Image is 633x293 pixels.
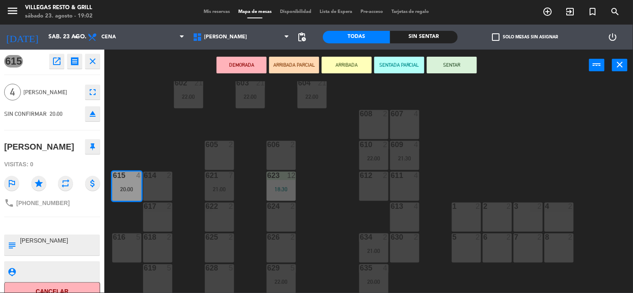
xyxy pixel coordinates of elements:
span: Disponibilidad [276,10,315,14]
div: 2 [383,233,388,241]
span: Tarjetas de regalo [387,10,434,14]
i: subject [7,240,16,250]
div: 2 [476,233,481,241]
div: 2 [383,141,388,148]
div: 2 [167,233,172,241]
div: 623 [267,172,268,179]
span: [PERSON_NAME] [204,34,247,40]
button: eject [85,106,100,121]
div: 2 [414,233,419,241]
div: 22:00 [359,155,388,161]
div: 21 [318,79,326,87]
div: 4 [414,203,419,210]
div: 4 [414,172,419,179]
span: Cena [101,34,116,40]
button: power_input [589,59,605,71]
div: Visitas: 0 [4,157,100,172]
div: 2 [383,110,388,118]
i: add_circle_outline [543,7,553,17]
div: 20:00 [359,279,388,285]
i: attach_money [85,176,100,191]
div: 626 [267,233,268,241]
div: 2 [507,233,512,241]
span: [PHONE_NUMBER] [16,200,70,206]
div: 603 [237,79,237,87]
i: fullscreen [88,87,98,97]
button: fullscreen [85,85,100,100]
button: open_in_new [49,54,64,69]
div: 20:00 [112,186,141,192]
div: 12 [287,172,295,179]
i: power_settings_new [608,32,618,42]
span: Mis reservas [199,10,234,14]
div: Sin sentar [390,31,458,43]
div: 1 [453,203,453,210]
button: receipt [67,54,82,69]
span: SIN CONFIRMAR [4,110,47,117]
button: menu [6,5,19,20]
i: arrow_drop_down [71,32,81,42]
div: 624 [267,203,268,210]
div: 2 [568,203,573,210]
div: 22:00 [174,94,203,100]
div: 2 [229,141,234,148]
i: open_in_new [52,56,62,66]
button: close [612,59,628,71]
i: repeat [58,176,73,191]
div: 21 [256,79,265,87]
i: person_pin [7,267,16,276]
div: 21:30 [390,155,419,161]
div: Todas [323,31,391,43]
div: 2 [568,233,573,241]
div: 4 [136,172,141,179]
span: Pre-acceso [356,10,387,14]
div: 5 [453,233,453,241]
div: 2 [383,172,388,179]
div: 2 [507,203,512,210]
div: 2 [167,172,172,179]
span: [PERSON_NAME] [23,88,81,97]
span: Mapa de mesas [234,10,276,14]
div: 22:00 [298,94,327,100]
div: 5 [136,233,141,241]
div: 5 [290,264,295,272]
button: SENTADA PARCIAL [374,57,424,73]
div: 4 [383,264,388,272]
div: 4 [414,110,419,118]
button: ARRIBADA [322,57,372,73]
i: search [610,7,620,17]
div: 2 [290,233,295,241]
span: pending_actions [297,32,307,42]
div: 2 [537,203,542,210]
span: 4 [4,84,21,100]
span: Lista de Espera [315,10,356,14]
div: 7 [514,233,515,241]
div: 22:00 [267,279,296,285]
div: sábado 23. agosto - 19:02 [25,12,93,20]
i: menu [6,5,19,17]
i: power_input [592,60,602,70]
i: receipt [70,56,80,66]
span: check_box_outline_blank [492,33,499,41]
i: close [88,56,98,66]
div: [PERSON_NAME] [4,140,74,154]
